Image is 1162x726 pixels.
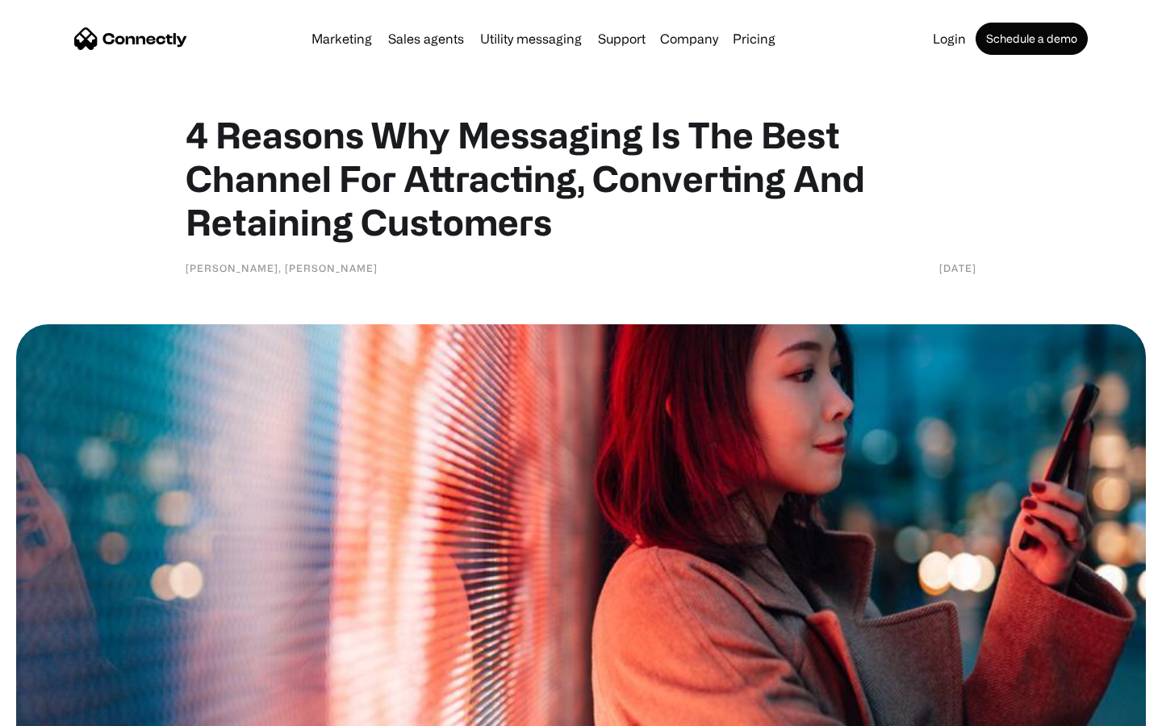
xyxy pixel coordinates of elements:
aside: Language selected: English [16,698,97,720]
a: Utility messaging [474,32,588,45]
ul: Language list [32,698,97,720]
div: [DATE] [939,260,976,276]
div: Company [660,27,718,50]
h1: 4 Reasons Why Messaging Is The Best Channel For Attracting, Converting And Retaining Customers [186,113,976,244]
a: Schedule a demo [976,23,1088,55]
a: Marketing [305,32,378,45]
a: Sales agents [382,32,470,45]
div: [PERSON_NAME], [PERSON_NAME] [186,260,378,276]
a: Pricing [726,32,782,45]
a: Login [926,32,972,45]
a: Support [591,32,652,45]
